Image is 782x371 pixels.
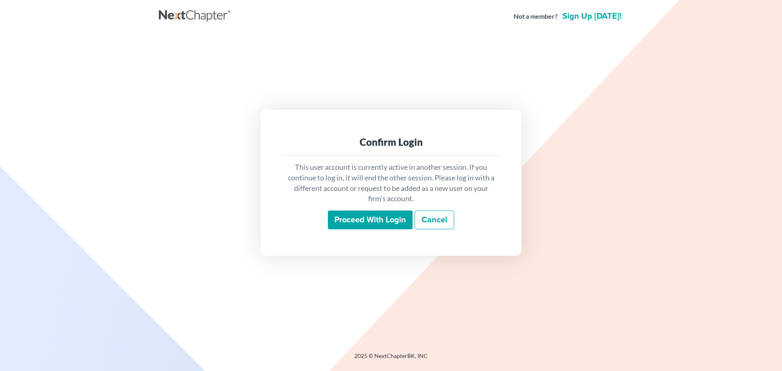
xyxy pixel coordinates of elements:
[415,211,454,229] a: Cancel
[159,352,623,367] div: 2025 © NextChapterBK, INC
[561,12,623,20] a: Sign up [DATE]!
[514,12,558,21] strong: Not a member?
[287,162,495,204] p: This user account is currently active in another session. If you continue to log in, it will end ...
[328,211,413,229] input: Proceed with login
[287,136,495,149] div: Confirm Login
